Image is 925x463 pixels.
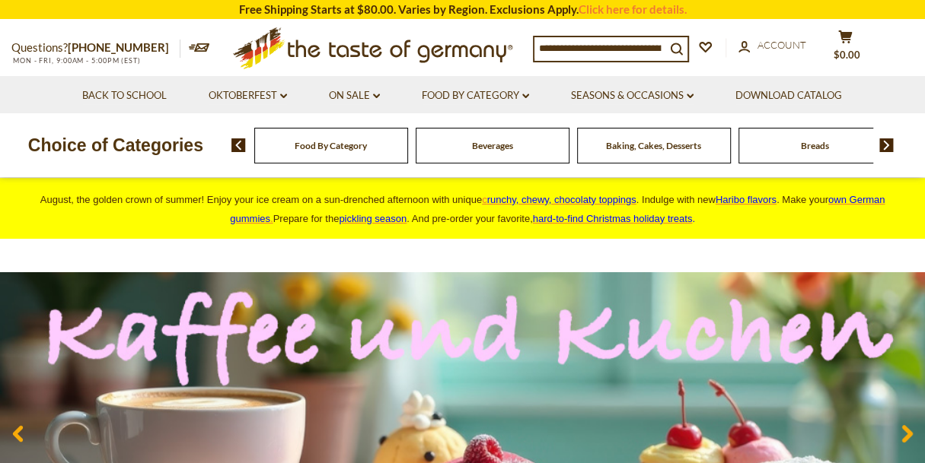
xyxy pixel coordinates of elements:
a: Baking, Cakes, Desserts [606,140,701,151]
span: own German gummies [230,194,885,224]
a: Click here for details. [579,2,687,16]
p: Questions? [11,38,180,58]
a: On Sale [329,87,380,104]
a: pickling season [339,213,407,224]
img: next arrow [879,138,894,152]
a: Food By Category [295,140,367,151]
a: Haribo flavors [716,194,777,205]
a: Account [738,37,806,54]
span: Account [758,39,806,51]
a: [PHONE_NUMBER] [68,40,169,54]
span: August, the golden crown of summer! Enjoy your ice cream on a sun-drenched afternoon with unique ... [40,194,885,224]
span: . [533,213,695,224]
button: $0.00 [822,30,868,68]
a: Beverages [472,140,513,151]
a: Download Catalog [735,87,842,104]
span: MON - FRI, 9:00AM - 5:00PM (EST) [11,56,141,65]
a: crunchy, chewy, chocolaty toppings [482,194,636,205]
img: previous arrow [231,138,246,152]
a: Food By Category [422,87,529,104]
a: Seasons & Occasions [571,87,694,104]
a: own German gummies. [230,194,885,224]
a: Oktoberfest [209,87,287,104]
a: hard-to-find Christmas holiday treats [533,213,693,224]
span: $0.00 [834,49,860,61]
a: Back to School [82,87,167,104]
a: Breads [801,140,829,151]
span: runchy, chewy, chocolaty toppings [487,194,636,205]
